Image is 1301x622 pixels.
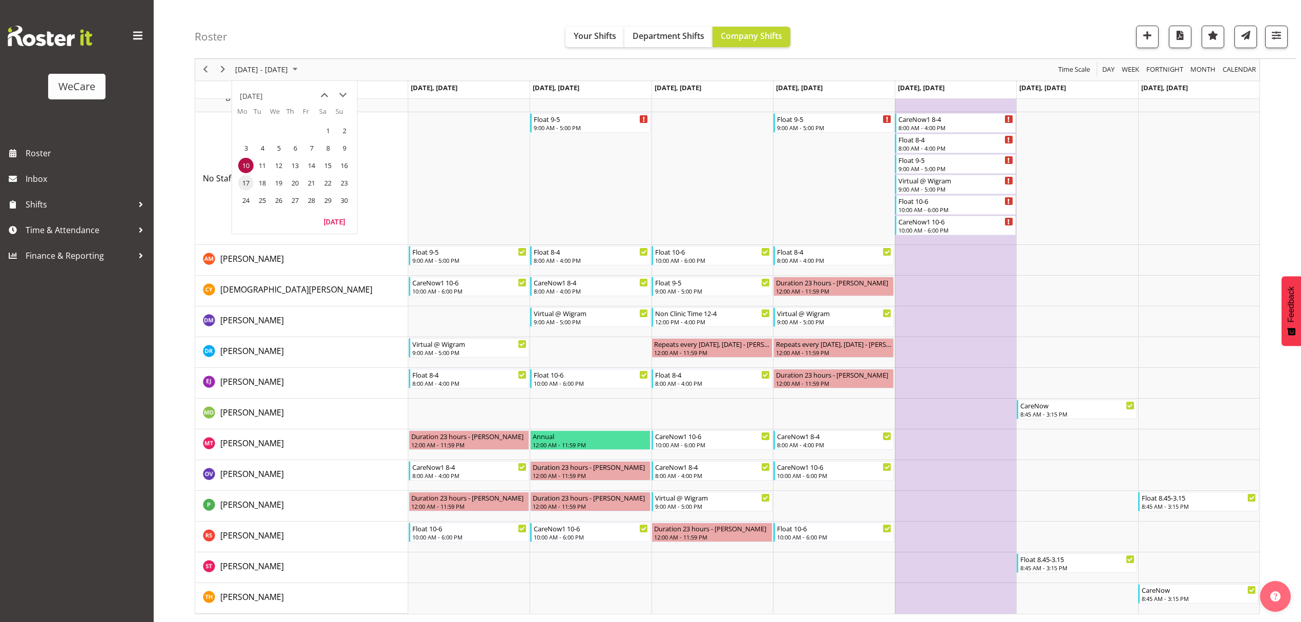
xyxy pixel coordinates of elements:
[320,123,335,138] span: Saturday, November 1, 2025
[333,86,352,105] button: next month
[220,438,284,449] span: [PERSON_NAME]
[195,522,408,552] td: Rhianne Sharples resource
[411,83,457,92] span: [DATE], [DATE]
[530,277,651,296] div: Christianna Yu"s event - CareNow1 8-4 Begin From Tuesday, November 11, 2025 at 8:00:00 AM GMT+13:...
[337,140,352,156] span: Sunday, November 9, 2025
[216,64,230,76] button: Next
[1017,553,1137,573] div: Simone Turner"s event - Float 8.45-3.15 Begin From Saturday, November 15, 2025 at 8:45:00 AM GMT+...
[1142,492,1256,503] div: Float 8.45-3.15
[220,376,284,388] a: [PERSON_NAME]
[1145,64,1184,76] span: Fortnight
[652,461,772,481] div: Olive Vermazen"s event - CareNow1 8-4 Begin From Wednesday, November 12, 2025 at 8:00:00 AM GMT+1...
[1169,26,1191,48] button: Download a PDF of the roster according to the set date range.
[721,30,782,42] span: Company Shifts
[534,123,648,132] div: 9:00 AM - 5:00 PM
[26,222,133,238] span: Time & Attendance
[776,83,823,92] span: [DATE], [DATE]
[412,462,527,472] div: CareNow1 8-4
[652,492,772,511] div: Pooja Prabhu"s event - Virtual @ Wigram Begin From Wednesday, November 12, 2025 at 9:00:00 AM GMT...
[195,399,408,429] td: Marie-Claire Dickson-Bakker resource
[58,79,95,94] div: WeCare
[895,216,1015,235] div: No Staff Member"s event - CareNow1 10-6 Begin From Friday, November 14, 2025 at 10:00:00 AM GMT+1...
[411,502,527,510] div: 12:00 AM - 11:59 PM
[898,155,1013,165] div: Float 9-5
[652,277,772,296] div: Christianna Yu"s event - Float 9-5 Begin From Wednesday, November 12, 2025 at 9:00:00 AM GMT+13:0...
[220,468,284,480] a: [PERSON_NAME]
[895,154,1015,174] div: No Staff Member"s event - Float 9-5 Begin From Friday, November 14, 2025 at 9:00:00 AM GMT+13:00 ...
[1120,64,1141,76] button: Timeline Week
[1222,64,1257,76] span: calendar
[652,523,772,542] div: Rhianne Sharples"s event - Duration 23 hours - Rhianne Sharples Begin From Wednesday, November 12...
[254,107,270,122] th: Tu
[654,533,769,541] div: 12:00 AM - 11:59 PM
[220,591,284,603] span: [PERSON_NAME]
[776,339,891,349] div: Repeats every [DATE], [DATE] - [PERSON_NAME]
[565,27,624,47] button: Your Shifts
[220,560,284,572] a: [PERSON_NAME]
[220,499,284,510] span: [PERSON_NAME]
[777,308,891,318] div: Virtual @ Wigram
[304,140,319,156] span: Friday, November 7, 2025
[534,523,648,533] div: CareNow1 10-6
[220,345,284,357] a: [PERSON_NAME]
[412,533,527,541] div: 10:00 AM - 6:00 PM
[898,205,1013,214] div: 10:00 AM - 6:00 PM
[237,107,254,122] th: Mo
[898,134,1013,144] div: Float 8-4
[773,430,894,450] div: Monique Telford"s event - CareNow1 8-4 Begin From Thursday, November 13, 2025 at 8:00:00 AM GMT+1...
[238,193,254,208] span: Monday, November 24, 2025
[773,338,894,358] div: Deepti Raturi"s event - Repeats every wednesday, thursday - Deepti Raturi Begin From Thursday, No...
[197,59,214,80] div: previous period
[777,431,891,441] div: CareNow1 8-4
[655,502,769,510] div: 9:00 AM - 5:00 PM
[412,339,527,349] div: Virtual @ Wigram
[530,246,651,265] div: Ashley Mendoza"s event - Float 8-4 Begin From Tuesday, November 11, 2025 at 8:00:00 AM GMT+13:00 ...
[652,369,772,388] div: Ella Jarvis"s event - Float 8-4 Begin From Wednesday, November 12, 2025 at 8:00:00 AM GMT+13:00 E...
[898,83,945,92] span: [DATE], [DATE]
[220,376,284,387] span: [PERSON_NAME]
[1189,64,1216,76] span: Month
[530,461,651,481] div: Olive Vermazen"s event - Duration 23 hours - Olive Vermazen Begin From Tuesday, November 11, 2025...
[1136,26,1159,48] button: Add a new shift
[195,460,408,491] td: Olive Vermazen resource
[654,523,769,533] div: Duration 23 hours - [PERSON_NAME]
[271,140,286,156] span: Wednesday, November 5, 2025
[1270,591,1281,602] img: help-xxl-2.png
[238,140,254,156] span: Monday, November 3, 2025
[1287,286,1296,322] span: Feedback
[530,307,651,327] div: Deepti Mahajan"s event - Virtual @ Wigram Begin From Tuesday, November 11, 2025 at 9:00:00 AM GMT...
[533,471,648,480] div: 12:00 AM - 11:59 PM
[412,379,527,387] div: 8:00 AM - 4:00 PM
[412,471,527,480] div: 8:00 AM - 4:00 PM
[1121,64,1140,76] span: Week
[409,523,529,542] div: Rhianne Sharples"s event - Float 10-6 Begin From Monday, November 10, 2025 at 10:00:00 AM GMT+13:...
[287,140,303,156] span: Thursday, November 6, 2025
[655,277,769,287] div: Float 9-5
[898,216,1013,226] div: CareNow1 10-6
[534,246,648,257] div: Float 8-4
[777,523,891,533] div: Float 10-6
[776,277,891,287] div: Duration 23 hours - [PERSON_NAME]
[220,499,284,511] a: [PERSON_NAME]
[232,59,304,80] div: November 10 - 16, 2025
[303,107,319,122] th: Fr
[533,492,648,503] div: Duration 23 hours - [PERSON_NAME]
[320,175,335,191] span: Saturday, November 22, 2025
[655,471,769,480] div: 8:00 AM - 4:00 PM
[1101,64,1117,76] button: Timeline Day
[898,196,1013,206] div: Float 10-6
[315,86,333,105] button: previous month
[777,441,891,449] div: 8:00 AM - 4:00 PM
[534,533,648,541] div: 10:00 AM - 6:00 PM
[1202,26,1224,48] button: Highlight an important date within the roster.
[237,157,254,174] td: Monday, November 10, 2025
[1234,26,1257,48] button: Send a list of all shifts for the selected filtered period to all rostered employees.
[655,492,769,503] div: Virtual @ Wigram
[214,59,232,80] div: next period
[304,158,319,173] span: Friday, November 14, 2025
[574,30,616,42] span: Your Shifts
[777,246,891,257] div: Float 8-4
